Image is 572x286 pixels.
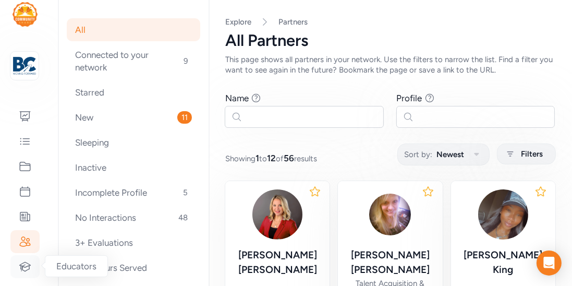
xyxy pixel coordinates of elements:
[67,18,200,41] div: All
[67,106,200,129] div: New
[179,186,192,199] span: 5
[13,54,36,77] img: logo
[13,2,38,27] img: logo
[255,153,259,163] span: 1
[225,92,249,104] div: Name
[67,43,200,79] div: Connected to your network
[225,54,555,75] div: This page shows all partners in your network. Use the filters to narrow the list. Find a filter y...
[67,231,200,254] div: 3+ Evaluations
[404,148,432,161] span: Sort by:
[537,251,562,276] div: Open Intercom Messenger
[459,248,547,277] div: [PERSON_NAME] King
[267,153,276,163] span: 12
[225,152,317,164] span: Showing to of results
[67,206,200,229] div: No Interactions
[521,148,543,160] span: Filters
[174,211,192,224] span: 48
[67,156,200,179] div: Inactive
[284,153,294,163] span: 56
[397,144,490,165] button: Sort by:Newest
[278,17,308,27] a: Partners
[234,248,321,277] div: [PERSON_NAME] [PERSON_NAME]
[436,148,464,161] span: Newest
[179,55,192,67] span: 9
[67,181,200,204] div: Incomplete Profile
[225,31,555,50] div: All Partners
[177,111,192,124] span: 11
[365,189,415,240] img: QZdaAVjtQlKJWMOC8zB9
[225,17,555,27] nav: Breadcrumb
[67,81,200,104] div: Starred
[67,256,200,279] div: 25+ Hours Served
[225,17,251,27] a: Explore
[67,131,200,154] div: Sleeping
[478,189,528,240] img: MT0Q7ZucQzGj7nSGedMZ
[397,92,422,104] div: Profile
[252,189,302,240] img: Y8Ob67TkRYqZ5OK5iBbg
[346,248,434,277] div: [PERSON_NAME] [PERSON_NAME]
